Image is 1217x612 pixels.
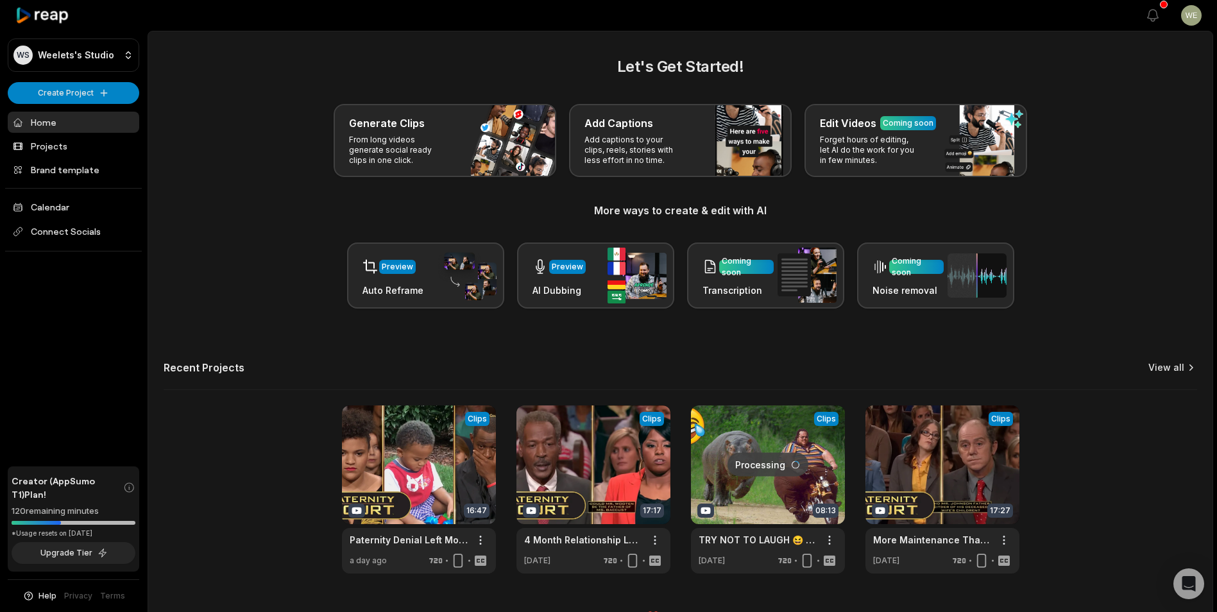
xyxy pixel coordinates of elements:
span: Help [38,590,56,602]
img: transcription.png [778,248,837,303]
a: Privacy [64,590,92,602]
p: Forget hours of editing, let AI do the work for you in few minutes. [820,135,919,166]
a: View all [1148,361,1184,374]
button: Upgrade Tier [12,542,135,564]
h3: More ways to create & edit with AI [164,203,1197,218]
span: Creator (AppSumo T1) Plan! [12,474,123,501]
a: Projects [8,135,139,157]
h3: Auto Reframe [362,284,423,297]
div: Coming soon [883,117,933,129]
a: Terms [100,590,125,602]
button: Help [22,590,56,602]
a: Paternity Denial Left Mother and Child Homeless (Full Episode) | Paternity Court [350,533,468,547]
div: Open Intercom Messenger [1173,568,1204,599]
div: Coming soon [892,255,941,278]
div: Preview [382,261,413,273]
div: 120 remaining minutes [12,505,135,518]
div: WS [13,46,33,65]
p: From long videos generate social ready clips in one click. [349,135,448,166]
h3: Generate Clips [349,115,425,131]
a: TRY NOT TO LAUGH 😆 Best Funny Videos Compilation 😂😁😆 Memes PART 2 [699,533,817,547]
h2: Recent Projects [164,361,244,374]
h2: Let's Get Started! [164,55,1197,78]
a: Home [8,112,139,133]
h3: Noise removal [872,284,944,297]
div: Preview [552,261,583,273]
a: Brand template [8,159,139,180]
p: Weelets's Studio [38,49,114,61]
h3: Edit Videos [820,115,876,131]
p: Add captions to your clips, reels, stories with less effort in no time. [584,135,684,166]
h3: Transcription [702,284,774,297]
img: ai_dubbing.png [608,248,667,303]
a: More Maintenance Than Planned! Repair Man Could Be Child's Dad ( Full Episode) | Paternity Court [873,533,991,547]
span: Connect Socials [8,220,139,243]
img: auto_reframe.png [438,251,497,301]
a: Calendar [8,196,139,217]
div: *Usage resets on [DATE] [12,529,135,538]
img: noise_removal.png [948,253,1007,298]
a: 4 Month Relationship Leads To $92,000 In Child Support (Full Episode) | Paternity Court [524,533,642,547]
button: Create Project [8,82,139,104]
h3: Add Captions [584,115,653,131]
div: Coming soon [722,255,771,278]
h3: AI Dubbing [532,284,586,297]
